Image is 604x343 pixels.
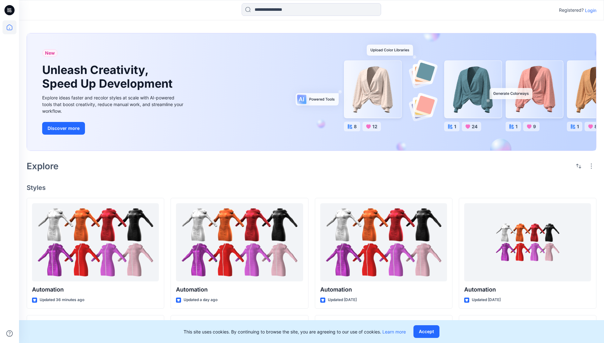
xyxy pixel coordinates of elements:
[32,285,159,294] p: Automation
[42,94,185,114] div: Explore ideas faster and recolor styles at scale with AI-powered tools that boost creativity, red...
[45,49,55,57] span: New
[413,325,439,338] button: Accept
[184,328,406,335] p: This site uses cookies. By continuing to browse the site, you are agreeing to our use of cookies.
[320,285,447,294] p: Automation
[42,122,185,135] a: Discover more
[382,329,406,334] a: Learn more
[472,297,501,303] p: Updated [DATE]
[27,161,59,171] h2: Explore
[42,63,175,91] h1: Unleash Creativity, Speed Up Development
[176,203,303,282] a: Automation
[184,297,218,303] p: Updated a day ago
[40,297,84,303] p: Updated 36 minutes ago
[328,297,357,303] p: Updated [DATE]
[585,7,596,14] p: Login
[464,203,591,282] a: Automation
[32,203,159,282] a: Automation
[320,203,447,282] a: Automation
[559,6,584,14] p: Registered?
[464,285,591,294] p: Automation
[176,285,303,294] p: Automation
[27,184,596,192] h4: Styles
[42,122,85,135] button: Discover more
